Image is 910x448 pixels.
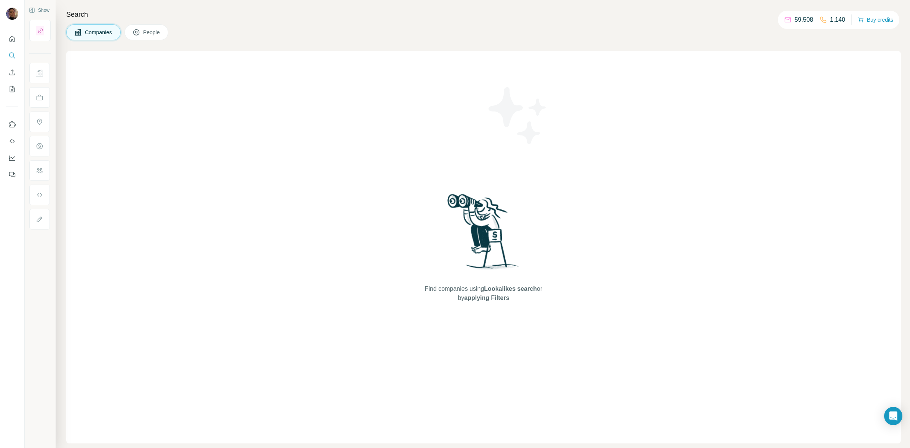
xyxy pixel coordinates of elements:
[830,15,845,24] p: 1,140
[6,49,18,62] button: Search
[795,15,813,24] p: 59,508
[6,134,18,148] button: Use Surfe API
[6,8,18,20] img: Avatar
[6,168,18,182] button: Feedback
[484,81,552,150] img: Surfe Illustration - Stars
[6,151,18,165] button: Dashboard
[6,82,18,96] button: My lists
[143,29,161,36] span: People
[423,284,544,303] span: Find companies using or by
[484,285,537,292] span: Lookalikes search
[66,9,901,20] h4: Search
[85,29,113,36] span: Companies
[444,192,523,277] img: Surfe Illustration - Woman searching with binoculars
[6,65,18,79] button: Enrich CSV
[6,118,18,131] button: Use Surfe on LinkedIn
[858,14,893,25] button: Buy credits
[464,295,509,301] span: applying Filters
[884,407,902,425] div: Open Intercom Messenger
[24,5,55,16] button: Show
[6,32,18,46] button: Quick start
